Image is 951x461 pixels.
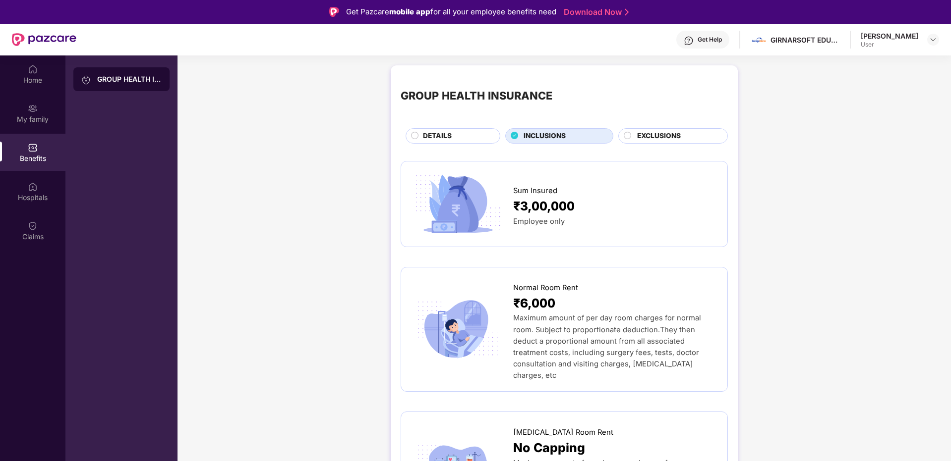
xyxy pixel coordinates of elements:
img: Stroke [625,7,629,17]
img: icon [411,297,505,362]
div: GIRNARSOFT EDUCATION SERVICES PRIVATE LIMITED [771,35,840,45]
span: ₹6,000 [513,294,555,313]
img: svg+xml;base64,PHN2ZyBpZD0iQ2xhaW0iIHhtbG5zPSJodHRwOi8vd3d3LnczLm9yZy8yMDAwL3N2ZyIgd2lkdGg9IjIwIi... [28,221,38,231]
img: svg+xml;base64,PHN2ZyBpZD0iSG9tZSIgeG1sbnM9Imh0dHA6Ly93d3cudzMub3JnLzIwMDAvc3ZnIiB3aWR0aD0iMjAiIG... [28,64,38,74]
img: Logo [329,7,339,17]
div: GROUP HEALTH INSURANCE [401,87,552,104]
div: GROUP HEALTH INSURANCE [97,74,162,84]
span: Maximum amount of per day room charges for normal room. Subject to proportionate deduction.They t... [513,313,701,379]
span: INCLUSIONS [524,131,566,142]
span: DETAILS [423,131,452,142]
span: ₹3,00,000 [513,197,575,216]
span: Sum Insured [513,185,557,197]
span: Employee only [513,217,565,226]
img: svg+xml;base64,PHN2ZyB3aWR0aD0iMjAiIGhlaWdodD0iMjAiIHZpZXdCb3g9IjAgMCAyMCAyMCIgZmlsbD0ibm9uZSIgeG... [28,103,38,113]
img: svg+xml;base64,PHN2ZyBpZD0iRHJvcGRvd24tMzJ4MzIiIHhtbG5zPSJodHRwOi8vd3d3LnczLm9yZy8yMDAwL3N2ZyIgd2... [929,36,937,44]
div: User [861,41,918,49]
div: [PERSON_NAME] [861,31,918,41]
img: New Pazcare Logo [12,33,76,46]
span: No Capping [513,438,585,458]
img: svg+xml;base64,PHN2ZyBpZD0iQmVuZWZpdHMiIHhtbG5zPSJodHRwOi8vd3d3LnczLm9yZy8yMDAwL3N2ZyIgd2lkdGg9Ij... [28,143,38,153]
span: Normal Room Rent [513,282,578,294]
img: svg+xml;base64,PHN2ZyB3aWR0aD0iMjAiIGhlaWdodD0iMjAiIHZpZXdCb3g9IjAgMCAyMCAyMCIgZmlsbD0ibm9uZSIgeG... [81,75,91,85]
a: Download Now [564,7,626,17]
img: svg+xml;base64,PHN2ZyBpZD0iSG9zcGl0YWxzIiB4bWxucz0iaHR0cDovL3d3dy53My5vcmcvMjAwMC9zdmciIHdpZHRoPS... [28,182,38,192]
img: cd%20colored%20full%20logo%20(1).png [752,33,766,47]
img: svg+xml;base64,PHN2ZyBpZD0iSGVscC0zMngzMiIgeG1sbnM9Imh0dHA6Ly93d3cudzMub3JnLzIwMDAvc3ZnIiB3aWR0aD... [684,36,694,46]
span: EXCLUSIONS [637,131,681,142]
strong: mobile app [389,7,430,16]
div: Get Help [698,36,722,44]
img: icon [411,171,505,237]
span: [MEDICAL_DATA] Room Rent [513,427,613,438]
div: Get Pazcare for all your employee benefits need [346,6,556,18]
